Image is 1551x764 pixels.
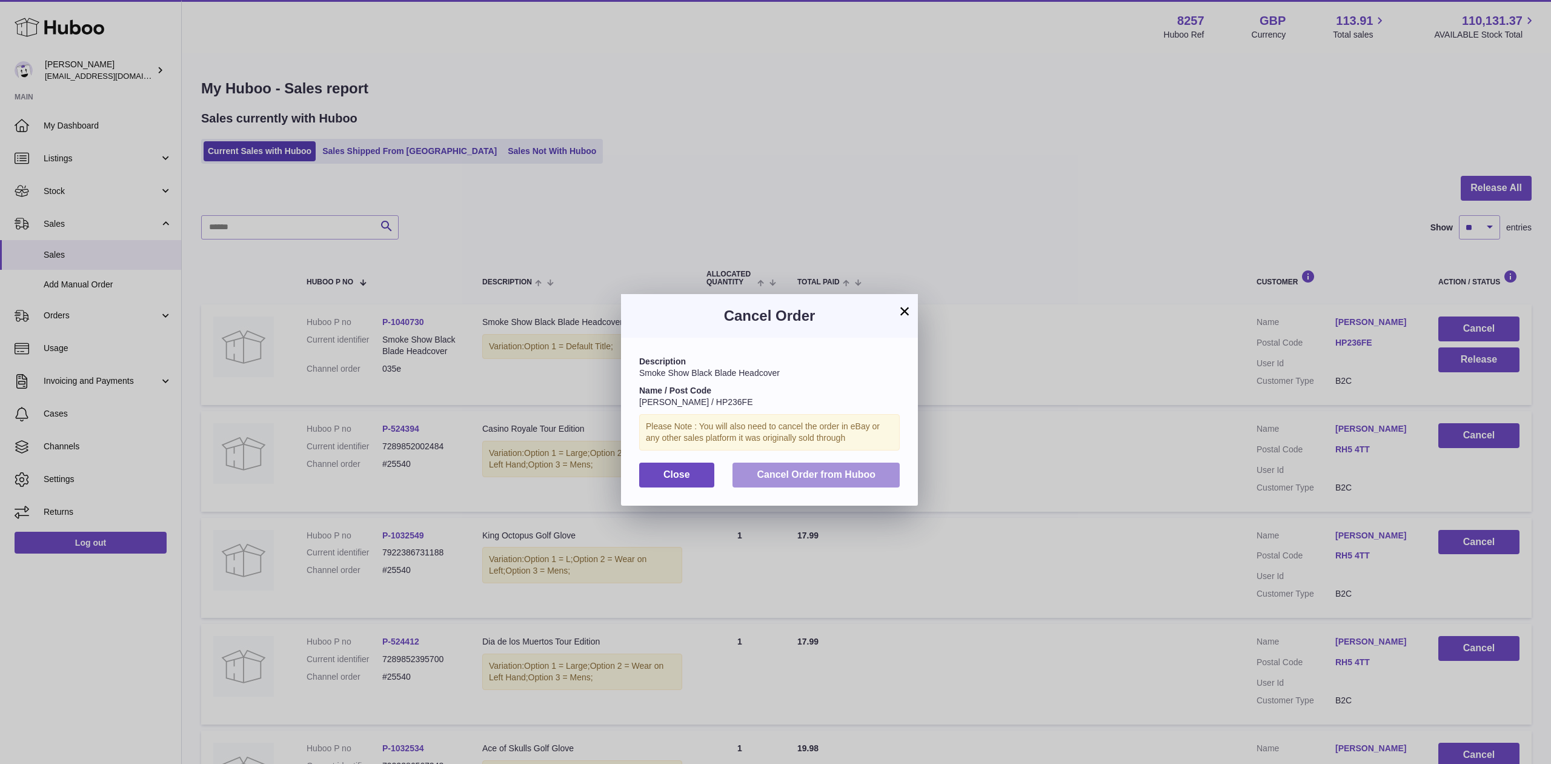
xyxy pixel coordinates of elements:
span: [PERSON_NAME] / HP236FE [639,397,753,407]
div: Please Note : You will also need to cancel the order in eBay or any other sales platform it was o... [639,414,900,451]
button: × [897,304,912,318]
span: Close [663,469,690,480]
button: Close [639,463,714,488]
span: Smoke Show Black Blade Headcover [639,368,780,378]
strong: Name / Post Code [639,386,711,395]
strong: Description [639,357,686,366]
button: Cancel Order from Huboo [732,463,900,488]
span: Cancel Order from Huboo [757,469,875,480]
h3: Cancel Order [639,306,900,326]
